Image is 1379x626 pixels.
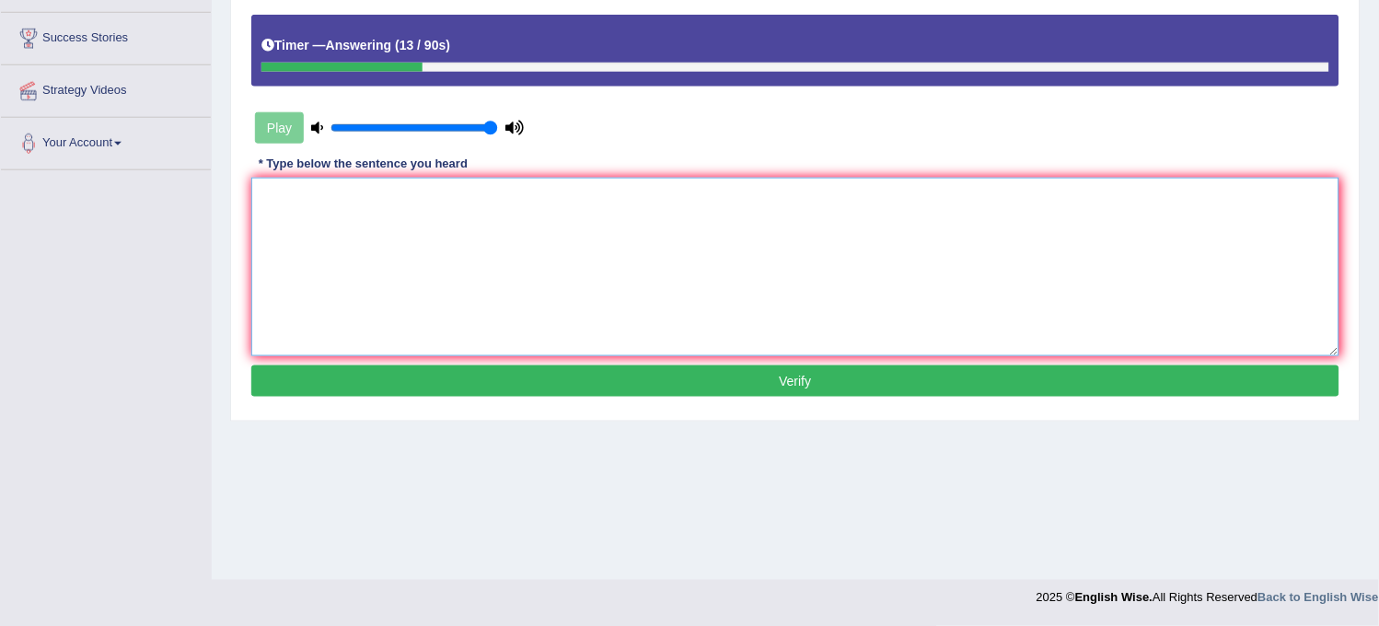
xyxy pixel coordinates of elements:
[251,156,475,173] div: * Type below the sentence you heard
[395,38,400,52] b: (
[400,38,446,52] b: 13 / 90s
[1037,580,1379,607] div: 2025 © All Rights Reserved
[446,38,451,52] b: )
[1,13,211,59] a: Success Stories
[1,118,211,164] a: Your Account
[251,365,1339,397] button: Verify
[261,39,450,52] h5: Timer —
[1258,591,1379,605] a: Back to English Wise
[326,38,392,52] b: Answering
[1,65,211,111] a: Strategy Videos
[1075,591,1153,605] strong: English Wise.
